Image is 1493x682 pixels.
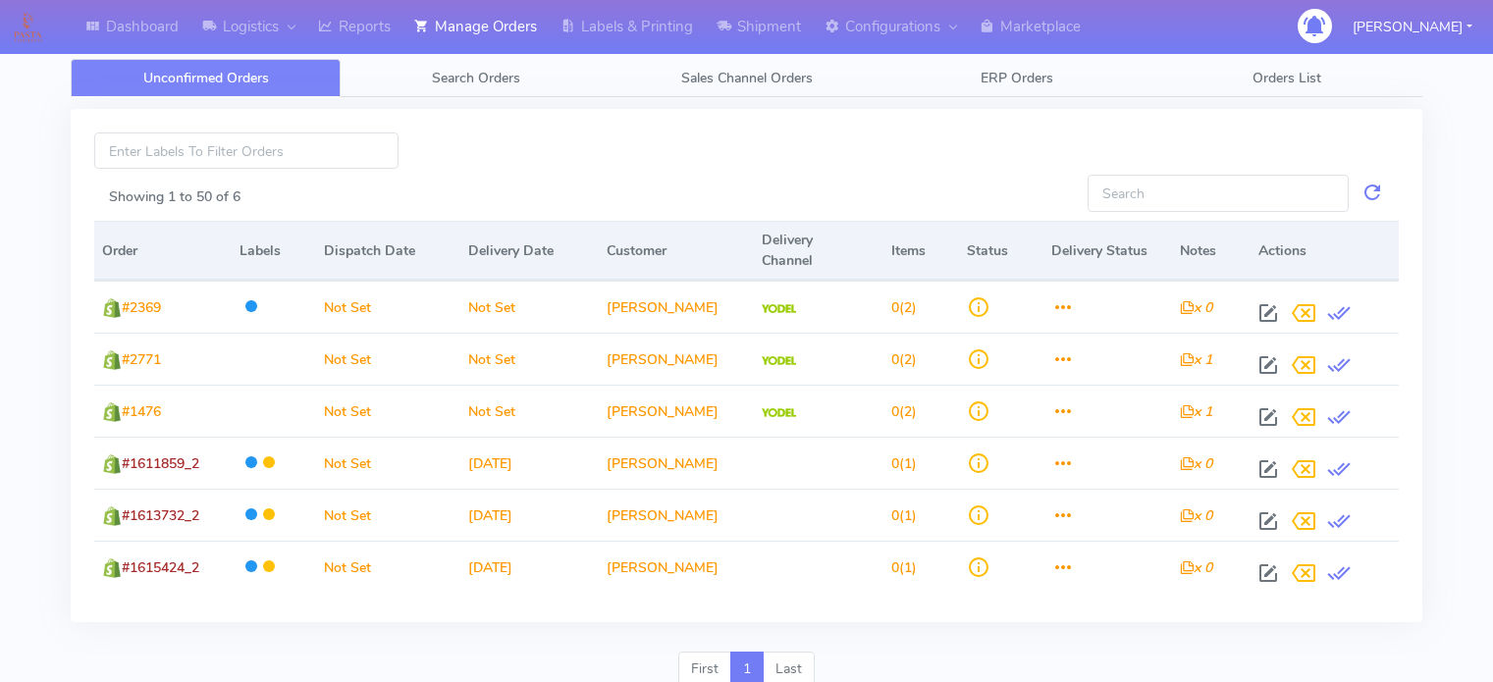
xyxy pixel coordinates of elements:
[94,132,399,169] input: Enter Labels To Filter Orders
[122,506,199,525] span: #1613732_2
[959,221,1042,281] th: Status
[1172,221,1250,281] th: Notes
[432,69,520,87] span: Search Orders
[762,304,796,314] img: Yodel
[891,454,899,473] span: 0
[891,506,899,525] span: 0
[891,350,917,369] span: (2)
[891,298,899,317] span: 0
[1088,175,1349,211] input: Search
[599,281,755,333] td: [PERSON_NAME]
[1043,221,1173,281] th: Delivery Status
[754,221,883,281] th: Delivery Channel
[891,402,899,421] span: 0
[460,437,598,489] td: [DATE]
[891,558,917,577] span: (1)
[599,333,755,385] td: [PERSON_NAME]
[109,186,240,207] label: Showing 1 to 50 of 6
[891,402,917,421] span: (2)
[891,558,899,577] span: 0
[1338,7,1487,47] button: [PERSON_NAME]
[1180,298,1212,317] i: x 0
[891,454,917,473] span: (1)
[460,333,598,385] td: Not Set
[232,221,315,281] th: Labels
[1180,402,1212,421] i: x 1
[1180,350,1212,369] i: x 1
[316,437,461,489] td: Not Set
[122,558,199,577] span: #1615424_2
[316,489,461,541] td: Not Set
[122,454,199,473] span: #1611859_2
[981,69,1053,87] span: ERP Orders
[599,541,755,593] td: [PERSON_NAME]
[1180,454,1212,473] i: x 0
[71,59,1422,97] ul: Tabs
[122,402,161,421] span: #1476
[1180,506,1212,525] i: x 0
[891,506,917,525] span: (1)
[599,385,755,437] td: [PERSON_NAME]
[891,350,899,369] span: 0
[316,221,461,281] th: Dispatch Date
[143,69,269,87] span: Unconfirmed Orders
[883,221,959,281] th: Items
[1180,558,1212,577] i: x 0
[94,221,232,281] th: Order
[316,281,461,333] td: Not Set
[1251,221,1399,281] th: Actions
[460,221,598,281] th: Delivery Date
[460,489,598,541] td: [DATE]
[316,385,461,437] td: Not Set
[460,385,598,437] td: Not Set
[122,350,161,369] span: #2771
[316,333,461,385] td: Not Set
[599,489,755,541] td: [PERSON_NAME]
[681,69,813,87] span: Sales Channel Orders
[599,437,755,489] td: [PERSON_NAME]
[762,356,796,366] img: Yodel
[891,298,917,317] span: (2)
[460,281,598,333] td: Not Set
[122,298,161,317] span: #2369
[316,541,461,593] td: Not Set
[599,221,755,281] th: Customer
[762,408,796,418] img: Yodel
[460,541,598,593] td: [DATE]
[1253,69,1321,87] span: Orders List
